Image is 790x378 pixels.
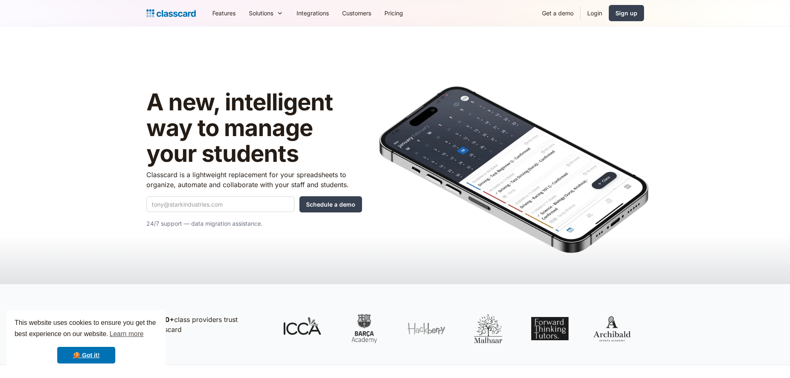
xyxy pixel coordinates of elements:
[206,4,242,22] a: Features
[242,4,290,22] div: Solutions
[609,5,644,21] a: Sign up
[615,9,637,17] div: Sign up
[146,7,196,19] a: Logo
[108,328,145,340] a: learn more about cookies
[151,315,267,334] p: class providers trust Classcard
[581,4,609,22] a: Login
[299,196,362,212] input: Schedule a demo
[57,347,115,363] a: dismiss cookie message
[146,196,362,212] form: Quick Demo Form
[535,4,580,22] a: Get a demo
[146,219,362,229] p: 24/7 support — data migration assistance.
[335,4,378,22] a: Customers
[249,9,273,17] div: Solutions
[146,90,362,166] h1: A new, intelligent way to manage your students
[378,4,410,22] a: Pricing
[15,318,158,340] span: This website uses cookies to ensure you get the best experience on our website.
[146,170,362,190] p: Classcard is a lightweight replacement for your spreadsheets to organize, automate and collaborat...
[146,196,294,212] input: tony@starkindustries.com
[7,310,166,371] div: cookieconsent
[290,4,335,22] a: Integrations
